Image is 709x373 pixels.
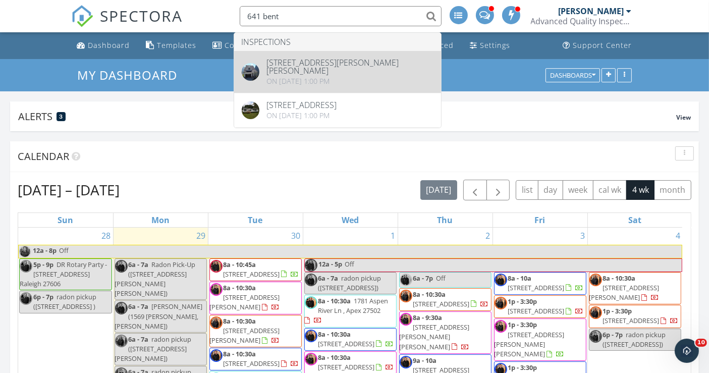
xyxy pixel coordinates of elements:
img: dsc_6004.jpg [210,349,223,362]
img: dsc_5995.jpg [210,316,223,329]
a: Wednesday [340,213,361,227]
span: [STREET_ADDRESS] [413,299,470,308]
span: 12a - 8p [32,245,57,258]
div: [PERSON_NAME] [559,6,624,16]
a: 8a - 10:30a [STREET_ADDRESS] [413,290,489,308]
span: [STREET_ADDRESS] [318,362,375,371]
img: dsc_5981.jpg [20,260,32,273]
div: [STREET_ADDRESS] [267,101,337,109]
span: [STREET_ADDRESS][PERSON_NAME][PERSON_NAME] [495,330,565,358]
span: radon pickup ([STREET_ADDRESS]) [318,274,381,292]
img: dsc_5995.jpg [495,297,507,309]
a: 8a - 10:30a [STREET_ADDRESS] [318,330,394,348]
a: Support Center [559,36,636,55]
span: 8a - 10:45a [224,260,256,269]
img: dsc_5988.jpg [305,296,317,309]
li: Inspections [234,33,441,51]
div: Templates [157,40,197,50]
span: 1p - 3:30p [508,320,537,329]
div: Advanced Quality Inspections LLC [531,16,632,26]
img: dsc_5988.jpg [400,274,412,286]
iframe: Intercom live chat [675,339,699,363]
span: radon pickup ([STREET_ADDRESS]) [603,330,666,349]
input: Search everything... [240,6,442,26]
a: 1p - 3:30p [STREET_ADDRESS] [508,297,584,315]
a: [STREET_ADDRESS][PERSON_NAME][PERSON_NAME] On [DATE] 1:00 pm [234,51,441,93]
span: 9a - 10a [413,356,437,365]
span: 8a - 10:30a [318,353,351,362]
div: Alerts [18,110,676,123]
a: 8a - 10:30a 1781 Aspen River Ln , Apex 27502 [305,296,389,325]
span: [STREET_ADDRESS] [318,339,375,348]
span: [STREET_ADDRESS][PERSON_NAME] [589,283,660,302]
a: 8a - 10:30a 1781 Aspen River Ln , Apex 27502 [304,295,397,328]
span: [STREET_ADDRESS] [224,270,280,279]
span: Off [345,259,355,269]
a: 1p - 3:30p [STREET_ADDRESS] [494,295,586,318]
a: Thursday [435,213,455,227]
img: dsc_5995.jpg [400,290,412,302]
div: Dashboard [88,40,130,50]
img: dsc_5998.jpg [305,353,317,365]
a: Settings [466,36,515,55]
a: [STREET_ADDRESS] On [DATE] 1:00 pm [234,93,441,127]
img: dsc_5981.jpg [20,292,32,305]
button: 4 wk [626,180,655,200]
a: Friday [533,213,548,227]
img: dsc_5998.jpg [589,330,602,343]
div: Contacts [225,40,258,50]
span: 5p - 9p [33,260,53,269]
span: radon pickup ([STREET_ADDRESS] ) [33,292,96,311]
a: 8a - 10:45a [STREET_ADDRESS] [224,260,299,279]
a: 1p - 3:30p [STREET_ADDRESS] [603,306,679,325]
img: dsc_5998.jpg [400,313,412,326]
a: Go to October 2, 2025 [484,228,493,244]
span: View [676,113,691,122]
span: 1p - 3:30p [508,363,537,372]
span: Radon Pick-Up ([STREET_ADDRESS][PERSON_NAME][PERSON_NAME]) [115,260,196,298]
span: Calendar [18,149,69,163]
span: 8a - 10:30a [224,283,256,292]
a: 8a - 10a [STREET_ADDRESS] [494,272,586,295]
span: 1781 Aspen River Ln , Apex 27502 [318,296,389,315]
span: [STREET_ADDRESS] [224,359,280,368]
span: 6a - 7a [129,335,149,344]
a: 8a - 10:30a [STREET_ADDRESS][PERSON_NAME] [589,272,682,305]
h2: [DATE] – [DATE] [18,180,120,200]
span: 8a - 10:30a [318,296,351,305]
span: [STREET_ADDRESS][PERSON_NAME] [210,293,280,311]
a: 8a - 10:30a [STREET_ADDRESS][PERSON_NAME] [209,282,302,314]
a: Go to October 1, 2025 [389,228,398,244]
a: 1p - 3:30p [STREET_ADDRESS][PERSON_NAME][PERSON_NAME] [495,320,565,358]
img: 9507080%2Fcover_photos%2FfQERGoJ2bcNuyJIJ3RiL%2Foriginal.jpg [242,63,259,81]
div: [STREET_ADDRESS][PERSON_NAME][PERSON_NAME] [267,59,433,75]
a: 8a - 10:30a [STREET_ADDRESS][PERSON_NAME] [210,316,280,345]
img: dsc_6004.jpg [115,260,128,273]
button: list [516,180,538,200]
a: Go to October 3, 2025 [579,228,587,244]
a: 8a - 10:30a [STREET_ADDRESS][PERSON_NAME] [589,274,660,302]
a: 8a - 9:30a [STREET_ADDRESS][PERSON_NAME][PERSON_NAME] [399,311,492,354]
span: 12a - 5p [318,259,343,272]
a: 1p - 3:30p [STREET_ADDRESS][PERSON_NAME][PERSON_NAME] [494,318,586,361]
button: Next [486,180,510,200]
div: On [DATE] 1:00 pm [267,112,337,120]
a: Templates [142,36,201,55]
span: [STREET_ADDRESS] [508,283,565,292]
span: 10 [695,339,707,347]
a: 8a - 10:30a [STREET_ADDRESS][PERSON_NAME] [209,315,302,348]
img: dsc_5995.jpg [115,335,128,347]
span: 6a - 7a [318,274,339,283]
a: 8a - 10:45a [STREET_ADDRESS] [209,258,302,281]
span: 8a - 9:30a [413,313,443,322]
span: 1p - 3:30p [508,297,537,306]
span: 8a - 10:30a [603,274,636,283]
a: My Dashboard [77,67,186,83]
a: Tuesday [246,213,265,227]
a: 8a - 10:30a [STREET_ADDRESS] [304,328,397,351]
a: Monday [149,213,172,227]
img: dsc_5995.jpg [589,274,602,286]
a: Go to September 29, 2025 [195,228,208,244]
span: 6p - 7p [603,330,623,339]
a: 1p - 3:30p [STREET_ADDRESS] [589,305,682,328]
